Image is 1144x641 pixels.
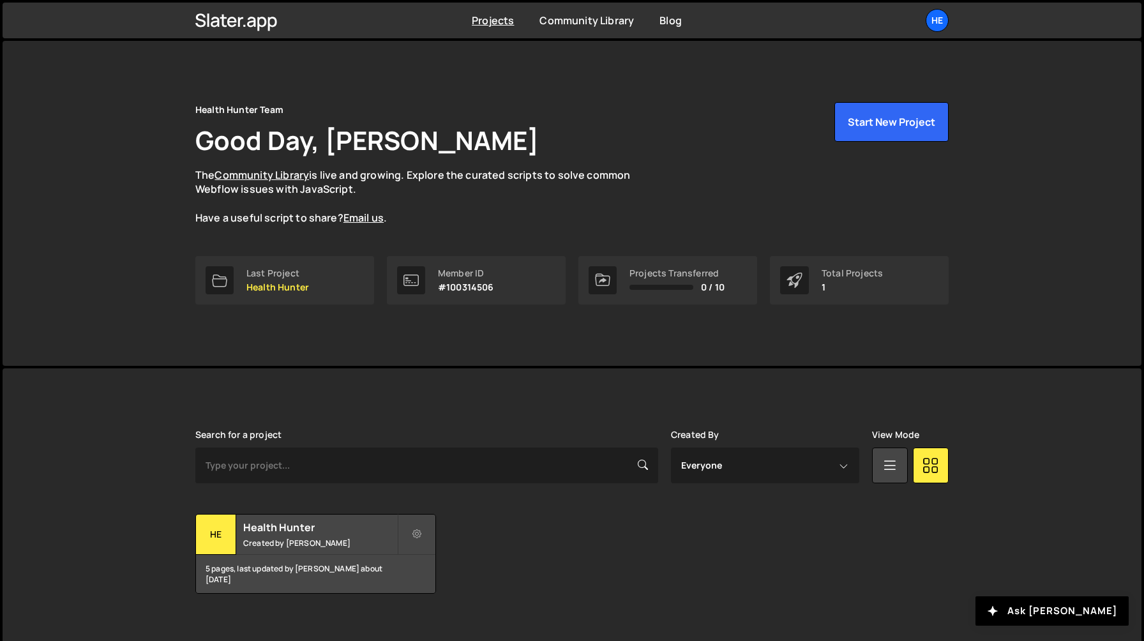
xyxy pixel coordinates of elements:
span: 0 / 10 [701,282,725,292]
p: Health Hunter [246,282,309,292]
h1: Good Day, [PERSON_NAME] [195,123,539,158]
a: Email us [343,211,384,225]
p: #100314506 [438,282,494,292]
div: 5 pages, last updated by [PERSON_NAME] about [DATE] [196,555,435,593]
p: The is live and growing. Explore the curated scripts to solve common Webflow issues with JavaScri... [195,168,655,225]
label: Created By [671,430,719,440]
div: Last Project [246,268,309,278]
input: Type your project... [195,448,658,483]
a: Blog [659,13,682,27]
a: Projects [472,13,514,27]
a: Community Library [214,168,309,182]
div: Total Projects [822,268,883,278]
a: Community Library [539,13,634,27]
a: Last Project Health Hunter [195,256,374,305]
div: Health Hunter Team [195,102,283,117]
a: He Health Hunter Created by [PERSON_NAME] 5 pages, last updated by [PERSON_NAME] about [DATE] [195,514,436,594]
button: Ask [PERSON_NAME] [975,596,1129,626]
label: View Mode [872,430,919,440]
p: 1 [822,282,883,292]
small: Created by [PERSON_NAME] [243,538,397,548]
div: Member ID [438,268,494,278]
a: He [926,9,949,32]
div: Projects Transferred [629,268,725,278]
button: Start New Project [834,102,949,142]
div: He [196,515,236,555]
h2: Health Hunter [243,520,397,534]
label: Search for a project [195,430,282,440]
